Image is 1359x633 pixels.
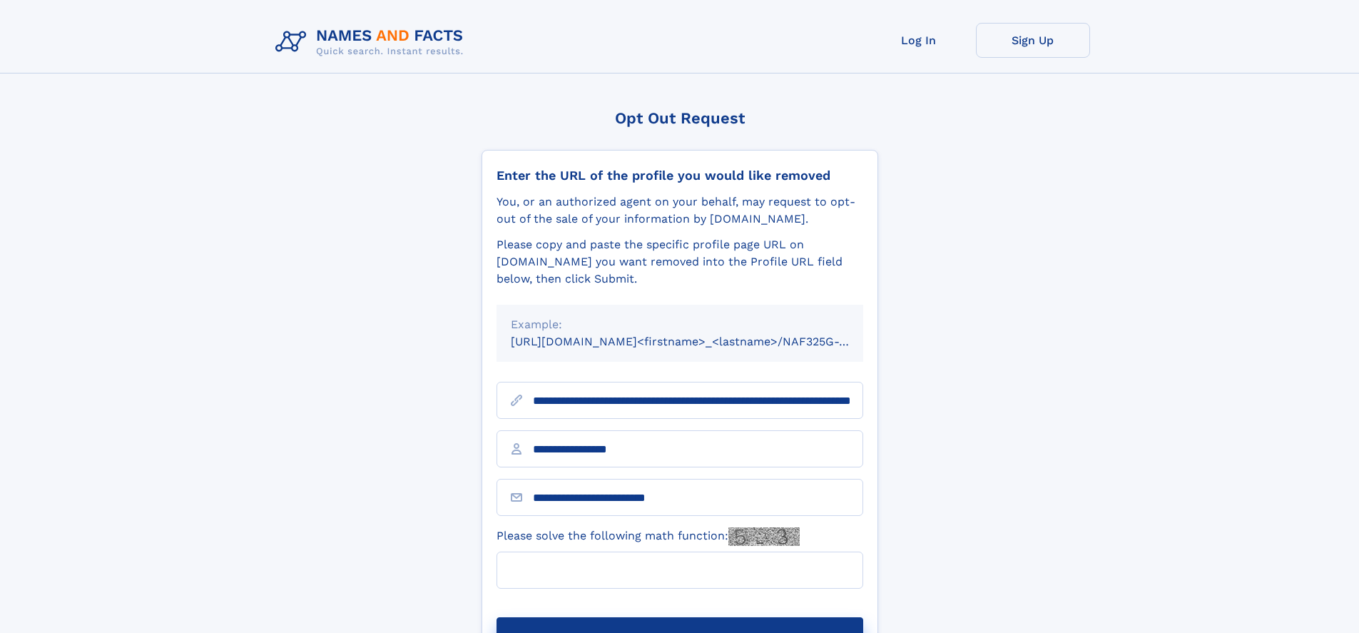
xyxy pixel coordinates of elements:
a: Log In [862,23,976,58]
div: You, or an authorized agent on your behalf, may request to opt-out of the sale of your informatio... [497,193,863,228]
div: Enter the URL of the profile you would like removed [497,168,863,183]
div: Example: [511,316,849,333]
div: Please copy and paste the specific profile page URL on [DOMAIN_NAME] you want removed into the Pr... [497,236,863,288]
small: [URL][DOMAIN_NAME]<firstname>_<lastname>/NAF325G-xxxxxxxx [511,335,890,348]
img: Logo Names and Facts [270,23,475,61]
a: Sign Up [976,23,1090,58]
label: Please solve the following math function: [497,527,800,546]
div: Opt Out Request [482,109,878,127]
